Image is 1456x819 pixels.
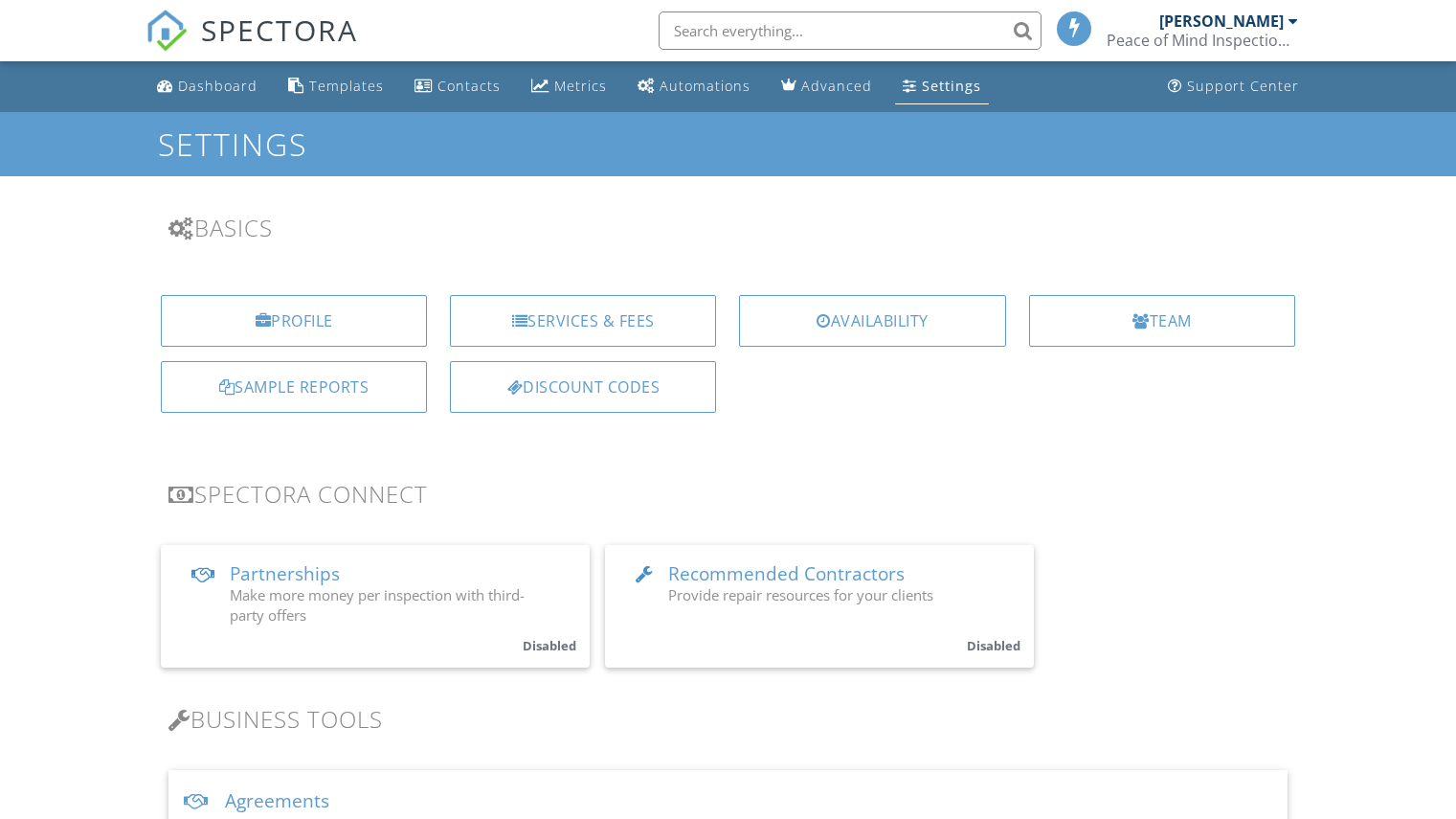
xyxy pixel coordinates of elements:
[149,69,265,104] a: Dashboard
[668,561,905,586] span: Recommended Contractors
[1159,11,1284,31] div: [PERSON_NAME]
[146,10,188,52] img: The Best Home Inspection Software - Spectora
[437,77,501,95] div: Contacts
[1029,295,1295,347] a: Team
[161,545,590,668] a: Partnerships Make more money per inspection with third-party offers Disabled
[801,77,872,95] div: Advanced
[407,69,508,104] a: Contacts
[309,77,384,95] div: Templates
[605,545,1034,668] a: Recommended Contractors Provide repair resources for your clients Disabled
[230,585,525,625] span: Make more money per inspection with third-party offers
[450,361,716,413] a: Discount Codes
[1160,69,1307,104] a: Support Center
[161,361,427,413] a: Sample Reports
[146,26,358,66] a: SPECTORA
[178,77,258,95] div: Dashboard
[739,295,1005,347] a: Availability
[659,11,1042,50] input: Search everything...
[161,295,427,347] a: Profile
[168,215,1288,240] h3: Basics
[168,706,1288,732] h3: Business Tools
[201,10,358,50] span: SPECTORA
[280,69,392,104] a: Templates
[895,69,989,104] a: Settings
[524,69,615,104] a: Metrics
[668,585,933,604] span: Provide repair resources for your clients
[630,69,758,104] a: Automations (Basic)
[230,561,340,586] span: Partnerships
[660,77,750,95] div: Automations
[523,637,576,654] small: Disabled
[773,69,880,104] a: Advanced
[168,481,1288,507] h3: Spectora Connect
[450,295,716,347] a: Services & Fees
[922,77,981,95] div: Settings
[554,77,607,95] div: Metrics
[967,637,1020,654] small: Disabled
[1187,77,1299,95] div: Support Center
[158,127,1298,161] h1: Settings
[1107,31,1298,50] div: Peace of Mind Inspection Services Inc.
